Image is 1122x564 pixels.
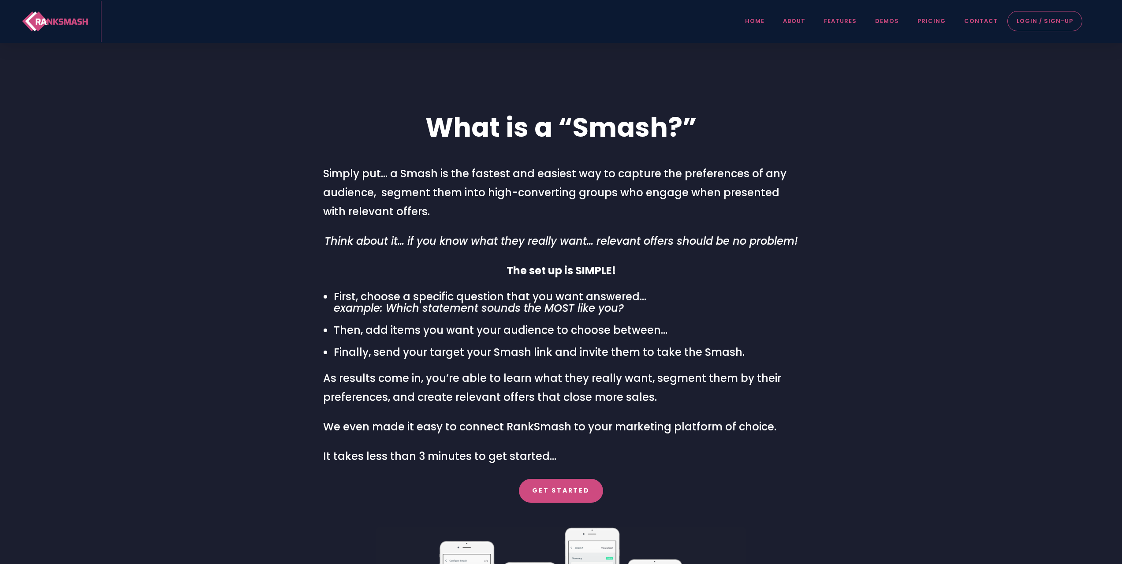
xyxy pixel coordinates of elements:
[820,1,861,42] a: features
[519,479,603,503] a: Get Started
[334,301,624,315] em: example: Which statement sounds the MOST like you?
[741,1,769,42] a: home
[323,166,787,219] span: Simply put… a Smash is the fastest and easiest way to capture the preferences of any audience, se...
[425,109,697,146] span: What is a “Smash?”
[334,289,646,304] span: First, choose a specific question that you want answered…
[323,419,776,434] span: We even made it easy to connect RankSmash to your marketing platform of choice.
[323,371,781,404] span: As results come in, you’re able to learn what they really want, segment them by their preferences...
[913,1,950,42] a: pricing
[960,1,1003,42] a: contact
[324,234,798,248] em: Think about it… if you know what they really want… relevant offers should be no problem!
[334,325,799,336] li: Then, add items you want your audience to choose between…
[1012,16,1077,26] a: LOGIN / SIGN-UP
[507,263,616,278] strong: The set up is SIMPLE!
[871,1,903,42] a: demos
[779,1,810,42] a: about
[323,449,556,463] span: It takes less than 3 minutes to get started…
[334,347,799,358] li: Finally, send your target your Smash link and invite them to take the Smash.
